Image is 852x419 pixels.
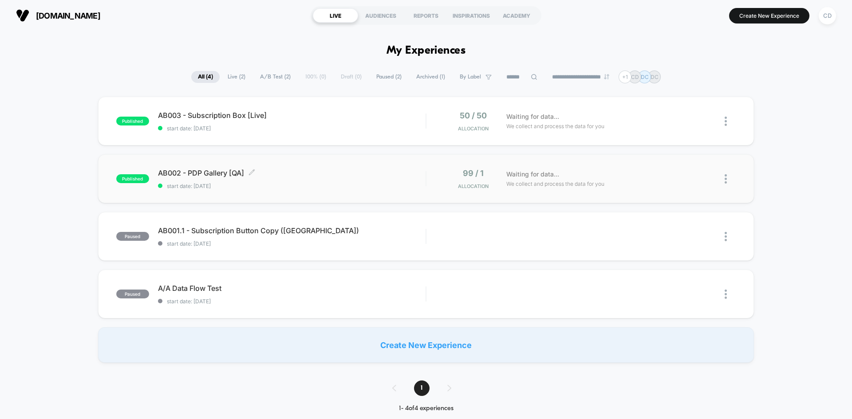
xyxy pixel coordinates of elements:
[158,183,426,189] span: start date: [DATE]
[729,8,809,23] button: Create New Experience
[414,380,430,396] span: 1
[641,74,649,80] p: DC
[116,290,149,298] span: paused
[651,74,659,80] p: DC
[191,71,220,83] span: All ( 4 )
[449,8,494,23] div: INSPIRATIONS
[463,168,484,178] span: 99 / 1
[358,8,403,23] div: AUDIENCES
[16,9,29,22] img: Visually logo
[506,112,559,121] span: Waiting for data...
[506,180,604,188] span: We collect and process the data for you
[116,232,149,241] span: paused
[116,117,149,125] span: published
[383,405,469,412] div: 1 - 4 of 4 experiences
[816,7,839,25] button: CD
[158,168,426,177] span: AB002 - PDP Gallery [QA]
[98,327,754,363] div: Create New Experience
[370,71,408,83] span: Paused ( 2 )
[725,290,727,299] img: close
[253,71,297,83] span: A/B Test ( 2 )
[13,8,103,23] button: [DOMAIN_NAME]
[221,71,252,83] span: Live ( 2 )
[725,174,727,184] img: close
[725,232,727,241] img: close
[460,111,487,120] span: 50 / 50
[631,74,639,80] p: CD
[158,240,426,247] span: start date: [DATE]
[506,169,559,179] span: Waiting for data...
[619,70,631,83] div: + 1
[458,125,489,132] span: Allocation
[725,117,727,126] img: close
[116,174,149,183] span: published
[313,8,358,23] div: LIVE
[158,226,426,235] span: AB001.1 - Subscription Button Copy ([GEOGRAPHIC_DATA])
[506,122,604,130] span: We collect and process the data for you
[460,74,481,80] span: By Label
[410,71,452,83] span: Archived ( 1 )
[158,298,426,305] span: start date: [DATE]
[494,8,539,23] div: ACADEMY
[158,284,426,293] span: A/A Data Flow Test
[158,111,426,120] span: AB003 - Subscription Box [Live]
[819,7,836,24] div: CD
[403,8,449,23] div: REPORTS
[36,11,100,20] span: [DOMAIN_NAME]
[387,44,466,57] h1: My Experiences
[604,74,609,79] img: end
[158,125,426,132] span: start date: [DATE]
[458,183,489,189] span: Allocation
